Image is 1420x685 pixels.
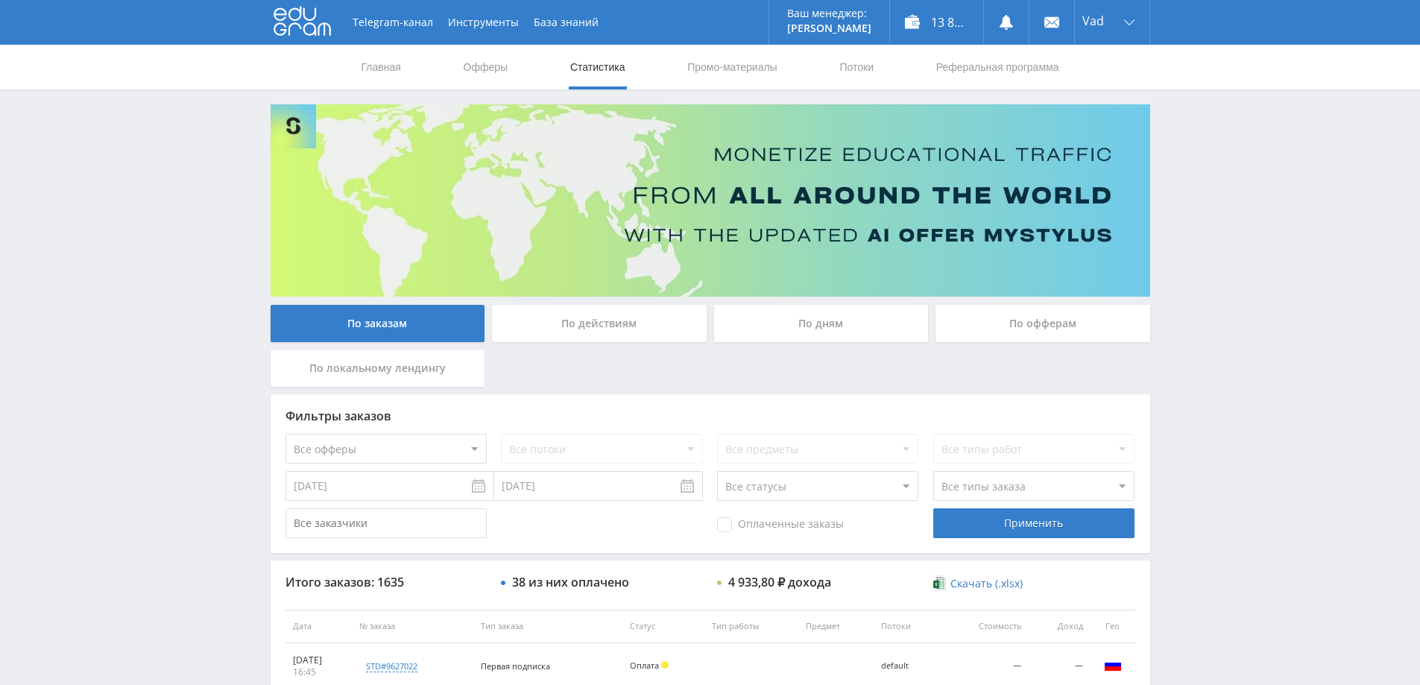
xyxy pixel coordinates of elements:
input: Все заказчики [285,508,487,538]
a: Потоки [838,45,875,89]
div: По действиям [492,305,707,342]
p: [PERSON_NAME] [787,22,871,34]
div: Фильтры заказов [285,409,1135,423]
img: Banner [271,104,1150,297]
a: Главная [360,45,403,89]
a: Реферальная программа [935,45,1061,89]
p: Ваш менеджер: [787,7,871,19]
div: По локальному лендингу [271,350,485,387]
span: Vad [1082,15,1104,27]
a: Офферы [462,45,510,89]
div: По заказам [271,305,485,342]
div: По дням [714,305,929,342]
div: По офферам [935,305,1150,342]
span: Оплаченные заказы [717,517,844,532]
a: Промо-материалы [686,45,778,89]
a: Статистика [569,45,627,89]
div: Применить [933,508,1135,538]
